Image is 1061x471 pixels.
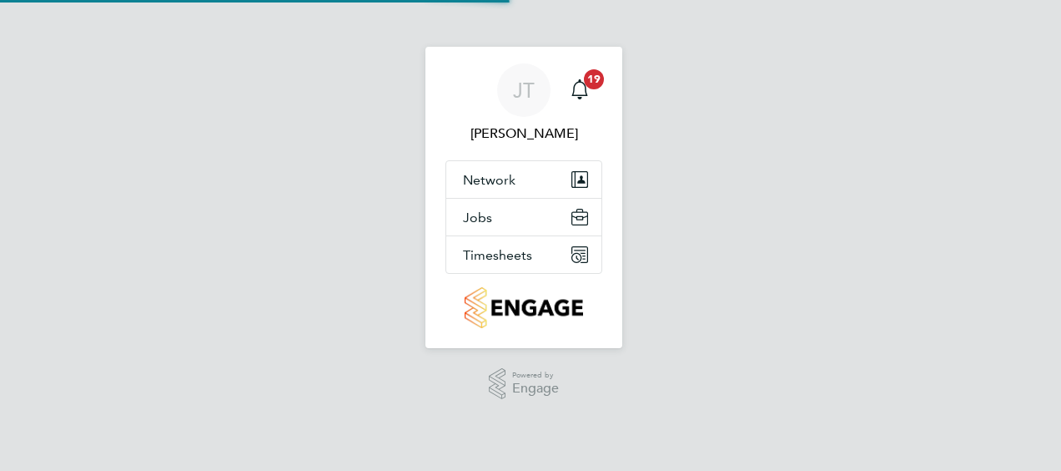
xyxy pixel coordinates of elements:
img: countryside-properties-logo-retina.png [465,287,582,328]
button: Network [446,161,601,198]
span: Jonathan Taylor [445,124,602,144]
button: Timesheets [446,236,601,273]
nav: Main navigation [425,47,622,348]
span: 19 [584,69,604,89]
span: Jobs [463,210,492,225]
button: Jobs [446,199,601,235]
a: Powered byEngage [489,368,560,400]
a: 19 [563,63,596,117]
span: Timesheets [463,247,532,263]
span: Network [463,172,515,188]
a: JT[PERSON_NAME] [445,63,602,144]
span: JT [513,79,535,101]
span: Engage [512,382,559,396]
a: Go to home page [445,287,602,328]
span: Powered by [512,368,559,382]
